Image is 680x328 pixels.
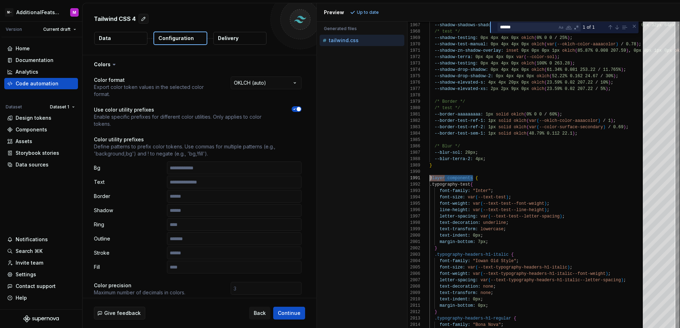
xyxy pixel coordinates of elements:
[408,28,420,35] div: 1968
[511,35,519,40] span: 0px
[552,48,560,53] span: 1px
[501,61,509,66] span: 4px
[324,9,344,16] div: Preview
[408,169,420,175] div: 1990
[440,195,465,200] span: font-size:
[16,80,58,87] div: Code automation
[616,74,618,79] span: ;
[320,36,404,44] button: tailwind.css
[435,23,506,28] span: --shadow-shadows-shadow-3xl:
[496,55,504,60] span: 4px
[557,24,564,31] div: Match Case (⌥⌘C)
[539,125,603,130] span: --color-surface-secondary
[565,67,578,72] span: 0.081
[550,61,552,66] span: 0
[254,310,266,317] span: Back
[567,35,570,40] span: )
[626,48,629,53] span: )
[43,27,71,32] span: Current draft
[511,42,519,47] span: 4px
[476,55,483,60] span: 0px
[4,269,78,280] a: Settings
[408,156,420,162] div: 1988
[603,67,621,72] span: 11.765%
[552,74,567,79] span: 52.22%
[429,163,432,168] span: }
[435,29,460,34] span: /* test */
[16,259,43,266] div: Invite team
[534,35,537,40] span: (
[532,86,544,91] span: oklch
[408,86,420,92] div: 1977
[608,80,611,85] span: )
[514,118,527,123] span: oklch
[499,80,506,85] span: 4px
[488,80,496,85] span: 4px
[499,131,511,136] span: solid
[511,86,519,91] span: 9px
[547,80,562,85] span: 23.59%
[557,55,560,60] span: ;
[565,86,575,91] span: 0.02
[491,86,499,91] span: 2px
[532,80,544,85] span: oklch
[496,74,504,79] span: 0px
[601,80,608,85] span: 10%
[435,61,478,66] span: --shadow-testing:
[522,67,529,72] span: 0px
[94,136,302,143] p: Color utility prefixes
[408,111,420,118] div: 1981
[408,105,420,111] div: 1980
[509,80,519,85] span: 20px
[491,188,493,193] span: ;
[496,112,509,117] span: solid
[607,24,613,30] div: Previous Match (⇧Enter)
[573,131,575,136] span: )
[408,79,420,86] div: 1976
[483,157,486,162] span: ;
[4,78,78,89] a: Code automation
[468,195,476,200] span: var
[621,67,623,72] span: )
[570,74,583,79] span: 0.162
[613,125,624,130] span: 0.69
[94,15,136,23] p: Tailwind CSS 4
[522,48,529,53] span: 0px
[94,106,279,113] p: Use color utility prefixes
[565,24,572,31] div: Match Whole Word (⌥⌘W)
[5,8,13,17] div: M-
[522,80,529,85] span: 0px
[629,48,631,53] span: ,
[557,42,616,47] span: --oklch-color-aaaacolor
[435,106,460,111] span: /* test */
[550,112,557,117] span: 60%
[4,136,78,147] a: Assets
[611,118,613,123] span: )
[501,35,509,40] span: 4px
[601,86,606,91] span: 5%
[603,125,606,130] span: )
[522,86,529,91] span: 0px
[534,61,537,66] span: (
[547,67,562,72] span: 61.34%
[6,27,22,32] div: Version
[626,42,636,47] span: 0.78
[601,74,603,79] span: /
[573,24,580,31] div: Use Regular Expression (⌥⌘R)
[432,176,445,181] span: layer
[408,194,420,200] div: 1994
[481,61,488,66] span: 0px
[555,61,570,66] span: 263.28
[611,48,626,53] span: 207.59
[94,32,147,45] button: Data
[511,67,519,72] span: 4px
[575,131,578,136] span: ;
[514,131,527,136] span: oklch
[408,124,420,130] div: 1983
[499,118,511,123] span: solid
[522,35,534,40] span: oklch
[529,118,537,123] span: var
[636,42,639,47] span: )
[544,67,547,72] span: (
[218,35,238,42] p: Delivery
